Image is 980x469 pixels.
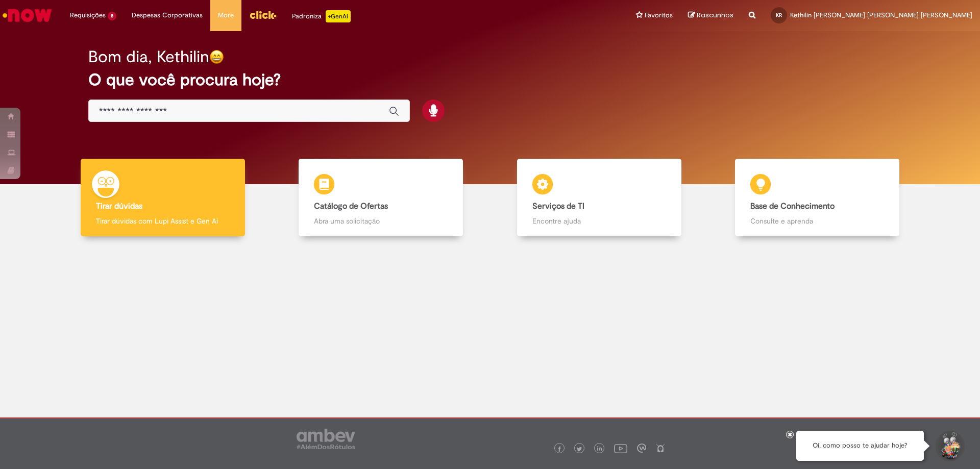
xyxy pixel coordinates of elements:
a: Tirar dúvidas Tirar dúvidas com Lupi Assist e Gen Ai [54,159,272,237]
span: KR [776,12,782,18]
div: Oi, como posso te ajudar hoje? [796,431,924,461]
a: Base de Conhecimento Consulte e aprenda [708,159,927,237]
b: Catálogo de Ofertas [314,201,388,211]
img: logo_footer_ambev_rotulo_gray.png [297,429,355,449]
img: ServiceNow [1,5,54,26]
span: Favoritos [645,10,673,20]
p: +GenAi [326,10,351,22]
span: 8 [108,12,116,20]
div: Padroniza [292,10,351,22]
b: Base de Conhecimento [750,201,835,211]
img: happy-face.png [209,50,224,64]
button: Iniciar Conversa de Suporte [934,431,965,461]
p: Abra uma solicitação [314,216,448,226]
b: Serviços de TI [532,201,584,211]
span: More [218,10,234,20]
img: logo_footer_naosei.png [656,443,665,453]
p: Consulte e aprenda [750,216,884,226]
b: Tirar dúvidas [96,201,142,211]
h2: O que você procura hoje? [88,71,892,89]
a: Catálogo de Ofertas Abra uma solicitação [272,159,491,237]
img: logo_footer_workplace.png [637,443,646,453]
p: Tirar dúvidas com Lupi Assist e Gen Ai [96,216,230,226]
a: Rascunhos [688,11,733,20]
p: Encontre ajuda [532,216,666,226]
span: Requisições [70,10,106,20]
img: click_logo_yellow_360x200.png [249,7,277,22]
img: logo_footer_twitter.png [577,447,582,452]
span: Kethilin [PERSON_NAME] [PERSON_NAME] [PERSON_NAME] [790,11,972,19]
span: Despesas Corporativas [132,10,203,20]
h2: Bom dia, Kethilin [88,48,209,66]
span: Rascunhos [697,10,733,20]
a: Serviços de TI Encontre ajuda [490,159,708,237]
img: logo_footer_linkedin.png [597,446,602,452]
img: logo_footer_facebook.png [557,447,562,452]
img: logo_footer_youtube.png [614,441,627,455]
